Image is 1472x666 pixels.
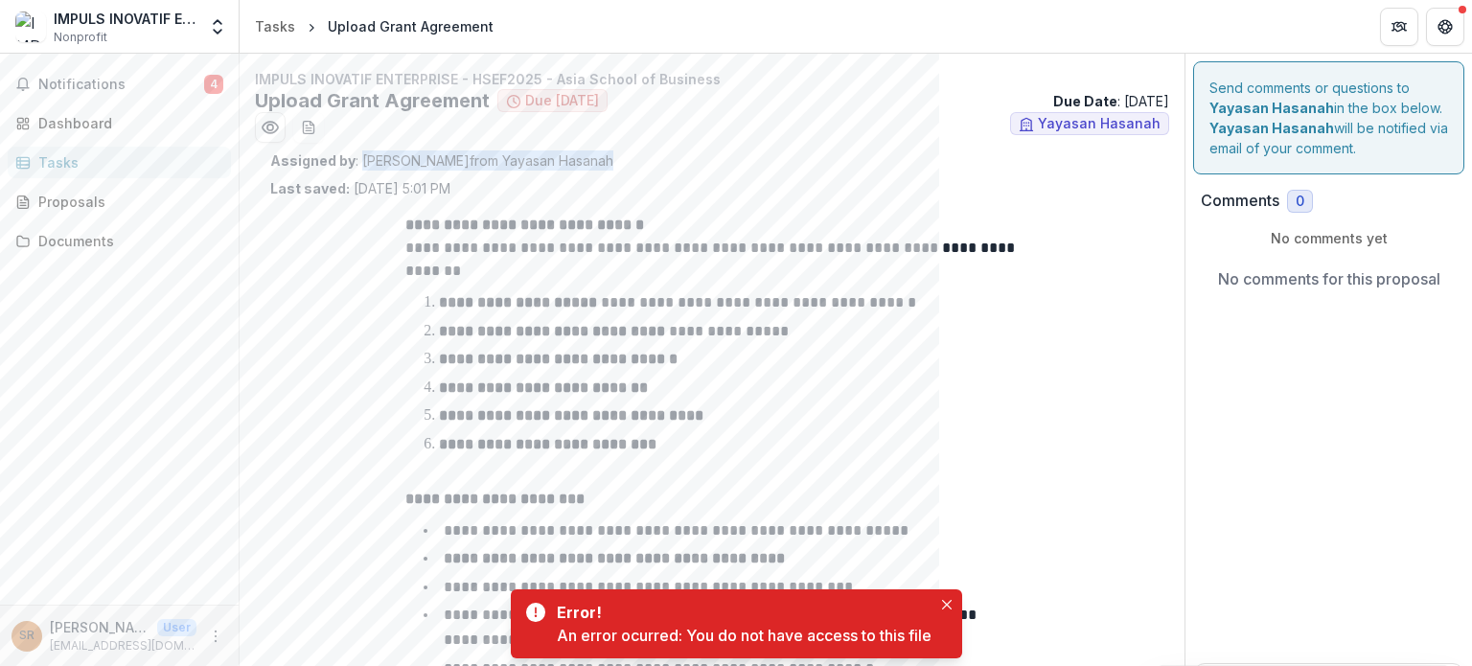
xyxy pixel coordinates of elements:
[328,16,494,36] div: Upload Grant Agreement
[204,625,227,648] button: More
[1201,228,1457,248] p: No comments yet
[1201,192,1279,210] h2: Comments
[1038,116,1161,132] span: Yayasan Hasanah
[50,637,196,655] p: [EMAIL_ADDRESS][DOMAIN_NAME]
[1380,8,1418,46] button: Partners
[1053,91,1169,111] p: : [DATE]
[15,11,46,42] img: IMPULS INOVATIF ENTERPRISE
[50,617,149,637] p: [PERSON_NAME] HADI BIN [PERSON_NAME]
[8,225,231,257] a: Documents
[247,12,303,40] a: Tasks
[270,152,356,169] strong: Assigned by
[38,192,216,212] div: Proposals
[557,601,924,624] div: Error!
[525,93,599,109] span: Due [DATE]
[247,12,501,40] nav: breadcrumb
[8,147,231,178] a: Tasks
[38,113,216,133] div: Dashboard
[1209,120,1334,136] strong: Yayasan Hasanah
[54,29,107,46] span: Nonprofit
[255,89,490,112] h2: Upload Grant Agreement
[1193,61,1464,174] div: Send comments or questions to in the box below. will be notified via email of your comment.
[255,69,1169,89] p: IMPULS INOVATIF ENTERPRISE - HSEF2025 - Asia School of Business
[255,112,286,143] button: Preview fcc2b772-ee39-409e-99fd-69519a619d64.pdf
[54,9,196,29] div: IMPULS INOVATIF ENTERPRISE
[38,231,216,251] div: Documents
[204,75,223,94] span: 4
[38,77,204,93] span: Notifications
[270,178,450,198] p: [DATE] 5:01 PM
[935,593,958,616] button: Close
[293,112,324,143] button: download-word-button
[8,186,231,218] a: Proposals
[1296,194,1304,210] span: 0
[557,624,931,647] div: An error ocurred: You do not have access to this file
[255,16,295,36] div: Tasks
[38,152,216,172] div: Tasks
[1426,8,1464,46] button: Get Help
[204,8,231,46] button: Open entity switcher
[157,619,196,636] p: User
[270,150,1154,171] p: : [PERSON_NAME] from Yayasan Hasanah
[1209,100,1334,116] strong: Yayasan Hasanah
[8,69,231,100] button: Notifications4
[19,630,34,642] div: SYED ABDUL HADI BIN SYED ABDUL RAHMAN
[270,180,350,196] strong: Last saved:
[1053,93,1117,109] strong: Due Date
[1218,267,1440,290] p: No comments for this proposal
[8,107,231,139] a: Dashboard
